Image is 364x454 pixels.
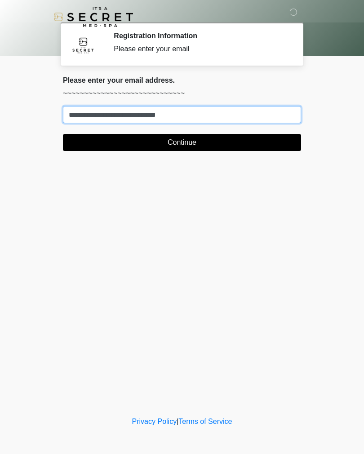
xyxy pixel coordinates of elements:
[54,7,133,27] img: It's A Secret Med Spa Logo
[70,31,97,58] img: Agent Avatar
[132,418,177,425] a: Privacy Policy
[114,31,288,40] h2: Registration Information
[178,418,232,425] a: Terms of Service
[63,134,301,151] button: Continue
[63,88,301,99] p: ~~~~~~~~~~~~~~~~~~~~~~~~~~~~~
[114,44,288,54] div: Please enter your email
[177,418,178,425] a: |
[63,76,301,85] h2: Please enter your email address.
